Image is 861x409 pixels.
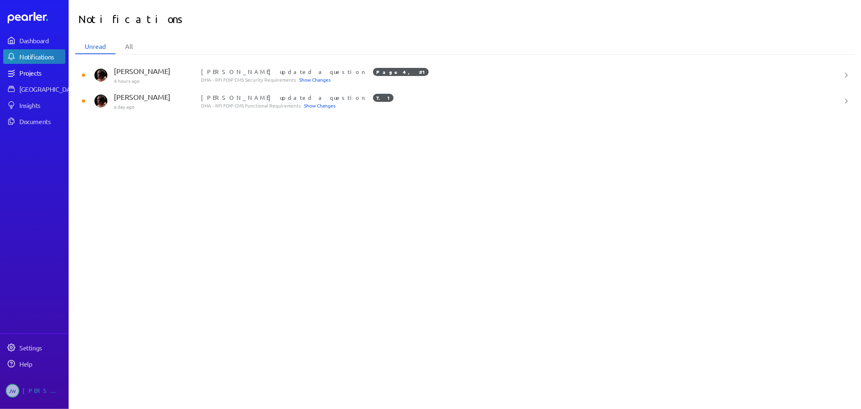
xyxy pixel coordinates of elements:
img: Ryan Baird [94,69,107,82]
div: Help [19,360,65,368]
div: [PERSON_NAME] updated a question [201,93,838,109]
span: DHA - RFI FOIP CMS Security Requirements [201,76,296,83]
a: Notifications [3,49,65,64]
span: Show Changes [299,76,331,83]
p: a day ago [114,103,195,110]
a: Dashboard [3,33,65,48]
a: Projects [3,65,65,80]
a: Help [3,356,65,371]
div: Settings [19,344,65,352]
a: [GEOGRAPHIC_DATA] [3,82,65,96]
div: Notifications [19,53,65,61]
h1: Notifications [78,10,465,29]
li: All [115,39,142,54]
span: Jeremy Williams [6,384,19,398]
a: Insights [3,98,65,112]
p: 4 hours ago [114,78,195,84]
div: Insights [19,101,65,109]
div: Dashboard [19,36,65,44]
span: Page 4, #1 [373,68,429,76]
div: Projects [19,69,65,77]
div: [PERSON_NAME] [23,384,63,398]
a: JW[PERSON_NAME] [3,381,65,401]
img: Ryan Baird [94,95,107,108]
p: [PERSON_NAME] [114,92,195,102]
div: Documents [19,117,65,125]
div: [GEOGRAPHIC_DATA] [19,85,80,93]
span: 7.1 [373,94,394,102]
span: DHA - RFI FOIP CMS Functional Requirements [201,102,301,109]
a: Dashboard [8,12,65,23]
p: [PERSON_NAME] [114,66,195,76]
div: [PERSON_NAME] updated a question [201,67,838,83]
a: Settings [3,340,65,355]
a: Documents [3,114,65,129]
span: Show Changes [304,102,335,109]
li: Unread [75,39,115,54]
